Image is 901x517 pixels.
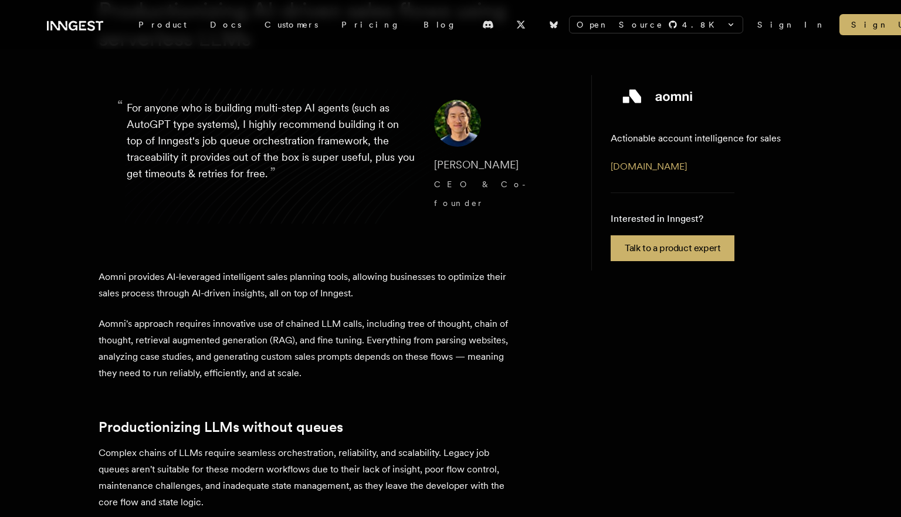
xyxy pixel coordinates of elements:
[757,19,825,31] a: Sign In
[611,85,704,108] img: Aomni's logo
[198,14,253,35] a: Docs
[611,212,734,226] p: Interested in Inngest?
[99,445,509,511] p: Complex chains of LLMs require seamless orchestration, reliability, and scalability. Legacy job q...
[577,19,663,31] span: Open Source
[270,164,276,181] span: ”
[412,14,468,35] a: Blog
[434,180,531,208] span: CEO & Co-founder
[611,161,687,172] a: [DOMAIN_NAME]
[611,131,781,146] p: Actionable account intelligence for sales
[434,100,481,147] img: Image of David Zhang
[99,269,509,302] p: Aomni provides AI-leveraged intelligent sales planning tools, allowing businesses to optimize the...
[434,158,519,171] span: [PERSON_NAME]
[541,15,567,34] a: Bluesky
[253,14,330,35] a: Customers
[127,14,198,35] div: Product
[99,316,509,381] p: Aomni's approach requires innovative use of chained LLM calls, including tree of thought, chain o...
[475,15,501,34] a: Discord
[99,419,343,435] a: Productionizing LLMs without queues
[611,235,734,261] a: Talk to a product expert
[127,100,415,212] p: For anyone who is building multi-step AI agents (such as AutoGPT type systems), I highly recommen...
[508,15,534,34] a: X
[117,102,123,109] span: “
[330,14,412,35] a: Pricing
[682,19,722,31] span: 4.8 K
